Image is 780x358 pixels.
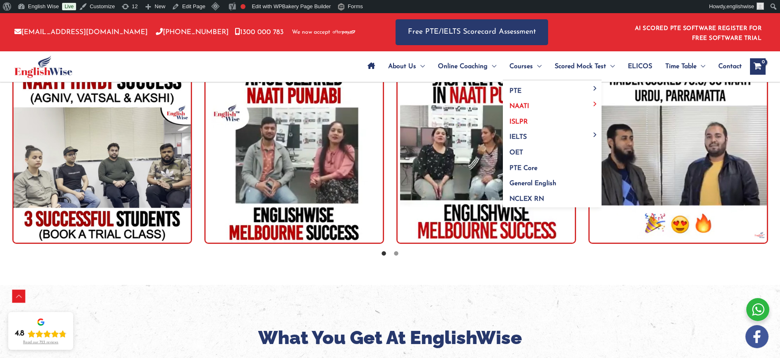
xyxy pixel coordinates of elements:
[235,29,284,36] a: 1300 000 783
[503,96,602,112] a: NAATIMenu Toggle
[241,4,245,9] div: Focus keyphrase not set
[745,325,768,348] img: white-facebook.png
[590,101,600,106] span: Menu Toggle
[23,340,58,345] div: Read our 723 reviews
[15,329,24,339] div: 4.8
[590,132,600,137] span: Menu Toggle
[509,103,529,110] span: NAATI
[509,196,544,202] span: NCLEX RN
[712,52,742,81] a: Contact
[509,52,533,81] span: Courses
[659,52,712,81] a: Time TableMenu Toggle
[292,28,330,37] span: We now accept
[509,134,527,140] span: IELTS
[635,25,762,41] a: AI SCORED PTE SOFTWARE REGISTER FOR FREE SOFTWARE TRIAL
[509,149,523,156] span: OET
[396,19,548,45] a: Free PTE/IELTS Scorecard Assessment
[503,173,602,189] a: General English
[503,158,602,173] a: PTE Core
[12,64,192,244] img: null
[588,64,768,244] img: null
[503,52,548,81] a: CoursesMenu Toggle
[503,111,602,127] a: ISLPR
[156,29,229,36] a: [PHONE_NUMBER]
[382,52,431,81] a: About UsMenu Toggle
[15,329,67,339] div: Rating: 4.8 out of 5
[503,127,602,142] a: IELTSMenu Toggle
[333,30,355,34] img: Afterpay-Logo
[606,52,615,81] span: Menu Toggle
[628,52,652,81] span: ELICOS
[548,52,621,81] a: Scored Mock TestMenu Toggle
[503,80,602,96] a: PTEMenu Toggle
[621,52,659,81] a: ELICOS
[431,52,503,81] a: Online CoachingMenu Toggle
[14,29,148,36] a: [EMAIL_ADDRESS][DOMAIN_NAME]
[488,52,496,81] span: Menu Toggle
[14,55,72,78] img: cropped-ew-logo
[590,86,600,91] span: Menu Toggle
[555,52,606,81] span: Scored Mock Test
[388,52,416,81] span: About Us
[509,180,556,187] span: General English
[416,52,425,81] span: Menu Toggle
[718,52,742,81] span: Contact
[503,188,602,207] a: NCLEX RN
[361,52,742,81] nav: Site Navigation: Main Menu
[757,2,764,10] img: ashok kumar
[204,64,384,244] img: null
[396,64,576,244] img: null
[697,52,705,81] span: Menu Toggle
[438,52,488,81] span: Online Coaching
[509,119,528,125] span: ISLPR
[503,142,602,158] a: OET
[630,19,766,46] aside: Header Widget 1
[6,326,774,350] h2: What You Get At EnglishWise
[750,58,766,75] a: View Shopping Cart, empty
[665,52,697,81] span: Time Table
[62,3,76,10] a: Live
[509,88,521,94] span: PTE
[509,165,537,172] span: PTE Core
[533,52,542,81] span: Menu Toggle
[727,3,754,9] span: englishwise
